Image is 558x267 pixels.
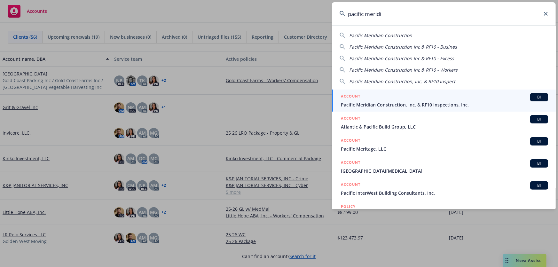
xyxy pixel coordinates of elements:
[341,203,356,210] h5: POLICY
[349,44,457,50] span: Pacific Meridian Construction Inc & RF10 - Busines
[332,178,556,200] a: ACCOUNTBIPacific InterWest Building Consultants, Inc.
[533,138,546,144] span: BI
[332,112,556,134] a: ACCOUNTBIAtlantic & Pacific Build Group, LLC
[533,94,546,100] span: BI
[341,168,548,174] span: [GEOGRAPHIC_DATA][MEDICAL_DATA]
[349,78,455,84] span: Pacific Meridian Construction, Inc. & RF10 Inspect
[332,134,556,156] a: ACCOUNTBIPacific Meritage, LLC
[533,183,546,188] span: BI
[341,145,548,152] span: Pacific Meritage, LLC
[533,161,546,166] span: BI
[341,137,360,145] h5: ACCOUNT
[332,90,556,112] a: ACCOUNTBIPacific Meridian Construction, Inc. & RF10 Inspections, Inc.
[341,159,360,167] h5: ACCOUNT
[533,116,546,122] span: BI
[341,93,360,101] h5: ACCOUNT
[349,55,454,61] span: Pacific Meridian Construction Inc & RF10 - Excess
[341,115,360,123] h5: ACCOUNT
[341,123,548,130] span: Atlantic & Pacific Build Group, LLC
[332,200,556,227] a: POLICY
[341,190,548,196] span: Pacific InterWest Building Consultants, Inc.
[341,101,548,108] span: Pacific Meridian Construction, Inc. & RF10 Inspections, Inc.
[349,67,458,73] span: Pacific Meridian Construction Inc & RF10 - Workers
[332,2,556,25] input: Search...
[349,32,412,38] span: Pacific Meridian Construction
[341,181,360,189] h5: ACCOUNT
[332,156,556,178] a: ACCOUNTBI[GEOGRAPHIC_DATA][MEDICAL_DATA]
